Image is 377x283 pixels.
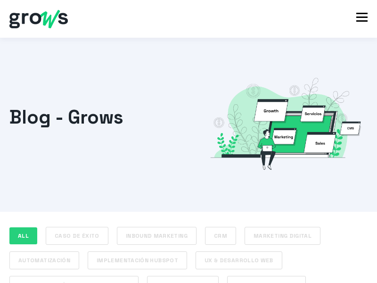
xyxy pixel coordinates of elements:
img: Grows consulting [204,76,368,170]
a: Caso de éxito [46,227,108,245]
a: Implementación Hubspot [88,251,187,269]
h1: Blog - Grows [9,104,188,131]
img: grows - hubspot [9,10,68,28]
a: ALL [9,227,37,244]
a: Marketing Digital [245,227,320,245]
a: Inbound Marketing [117,227,197,245]
a: CRM [205,227,236,245]
a: Automatización [9,251,79,269]
a: UX & Desarrollo Web [196,251,282,269]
